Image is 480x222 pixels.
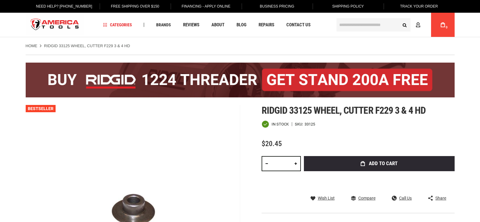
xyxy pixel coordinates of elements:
a: Wish List [311,195,335,201]
span: $20.45 [262,139,282,148]
span: Contact Us [286,23,311,27]
a: Categories [100,21,135,29]
span: Shipping Policy [332,4,364,8]
a: Call Us [392,195,412,201]
a: Blog [234,21,249,29]
span: In stock [272,122,289,126]
span: Compare [358,196,375,200]
span: Repairs [259,23,274,27]
span: About [211,23,224,27]
span: Brands [156,23,171,27]
span: Blog [237,23,246,27]
div: 33125 [304,122,315,126]
span: Ridgid 33125 wheel, cutter f229 3 & 4 hd [262,105,426,116]
span: Share [435,196,446,200]
button: Search [399,19,411,31]
a: Brands [153,21,174,29]
a: Home [26,43,37,49]
a: 0 [437,13,449,37]
span: Add to Cart [369,161,398,166]
strong: SKU [295,122,304,126]
div: Availability [262,120,289,128]
img: America Tools [26,14,84,36]
a: store logo [26,14,84,36]
span: Categories [103,23,132,27]
button: Add to Cart [304,156,455,171]
img: BOGO: Buy the RIDGID® 1224 Threader (26092), get the 92467 200A Stand FREE! [26,63,455,97]
span: Call Us [399,196,412,200]
a: About [209,21,227,29]
strong: RIDGID 33125 WHEEL, CUTTER F229 3 & 4 HD [44,44,130,48]
span: Reviews [183,23,199,27]
a: Reviews [180,21,202,29]
a: Contact Us [284,21,313,29]
a: Repairs [256,21,277,29]
a: Compare [351,195,375,201]
span: 0 [446,26,448,29]
span: Wish List [318,196,335,200]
